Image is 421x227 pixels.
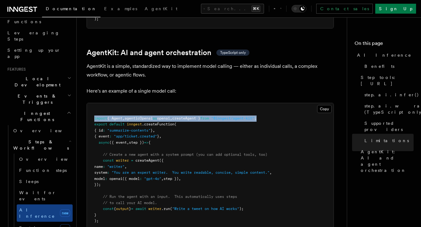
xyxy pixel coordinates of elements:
[5,10,73,27] a: Your first Functions
[105,177,107,181] span: :
[114,207,116,211] span: {
[94,134,109,138] span: { event
[46,6,97,11] span: Documentation
[94,170,107,175] span: system
[364,138,409,144] span: Limitations
[159,158,164,163] span: ({
[358,146,414,176] a: AgentKit: AI and agent orchestration
[17,176,73,187] a: Sleeps
[17,187,73,204] a: Wait for events
[17,154,73,165] a: Overview
[157,116,170,120] span: openai
[107,170,109,175] span: :
[94,213,96,217] span: }
[129,140,144,145] span: step })
[364,92,419,98] span: step.ai.infer()
[161,207,170,211] span: .run
[358,72,414,89] a: Step tools: [URL]
[131,207,133,211] span: =
[362,118,414,135] a: Supported providers
[144,140,148,145] span: =>
[87,62,334,79] p: AgentKit is a simple, standardized way to implement model calling — either as individual calls, a...
[11,139,69,151] span: Steps & Workflows
[141,2,181,17] a: AgentKit
[103,152,267,157] span: // Create a new agent with a system prompt (you can add optional tools, too)
[170,207,172,211] span: (
[103,207,114,211] span: const
[94,164,103,169] span: name
[109,140,127,145] span: ({ event
[129,207,131,211] span: }
[179,177,181,181] span: ,
[103,164,105,169] span: :
[94,116,107,120] span: import
[355,40,414,50] h4: On this page
[201,4,264,14] button: Search...⌘K
[5,73,73,90] button: Local Development
[170,116,172,120] span: ,
[375,4,416,14] a: Sign Up
[161,177,164,181] span: ,
[291,5,306,12] button: Toggle dark mode
[153,128,155,133] span: ,
[17,204,73,222] a: AI Inferencenew
[42,2,100,17] a: Documentation
[13,128,77,133] span: Overview
[17,165,73,176] a: Function steps
[211,116,254,120] span: "@inngest/agent-kit"
[364,120,414,133] span: Supported providers
[122,116,125,120] span: ,
[127,140,129,145] span: ,
[112,170,270,175] span: "You are an expert writer. You write readable, concise, simple content."
[5,93,67,105] span: Events & Triggers
[11,136,73,154] button: Steps & Workflows
[107,116,122,120] span: { Agent
[7,30,60,41] span: Leveraging Steps
[114,134,157,138] span: "app/ticket.created"
[107,164,125,169] span: "writer"
[362,89,414,100] a: step.ai.infer()
[239,207,244,211] span: );
[159,134,161,138] span: ,
[362,100,414,118] a: step.ai.wrap() (TypeScript only)
[172,207,239,211] span: "Write a tweet on how AI works"
[148,207,161,211] span: writer
[94,182,101,187] span: });
[100,2,141,17] a: Examples
[127,122,142,126] span: inngest
[140,177,142,181] span: :
[103,201,157,205] span: // to call your AI model.
[355,50,414,61] a: AI Inference
[104,6,137,11] span: Examples
[87,48,249,57] a: AgentKit: AI and agent orchestrationTypeScript only
[5,67,26,72] span: Features
[87,87,334,95] p: Here's an example of a single model call:
[254,116,257,120] span: ;
[107,128,151,133] span: "summarize-contents"
[5,108,73,125] button: Inngest Functions
[122,177,140,181] span: ({ model
[11,125,73,136] a: Overview
[220,50,246,55] span: TypeScript only
[135,207,146,211] span: await
[5,76,67,88] span: Local Development
[151,128,153,133] span: }
[109,177,122,181] span: openai
[164,177,179,181] span: step })
[200,116,209,120] span: from
[357,52,411,58] span: AI Inference
[174,122,176,126] span: (
[116,158,129,163] span: writer
[103,158,114,163] span: const
[116,207,129,211] span: output
[361,149,414,173] span: AgentKit: AI and agent orchestration
[94,128,103,133] span: { id
[252,6,260,12] kbd: ⌘K
[361,74,414,87] span: Step tools: [URL]
[109,134,112,138] span: :
[364,63,394,69] span: Benefits
[317,105,332,113] button: Copy
[142,122,174,126] span: .createFunction
[131,158,133,163] span: =
[362,135,414,146] a: Limitations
